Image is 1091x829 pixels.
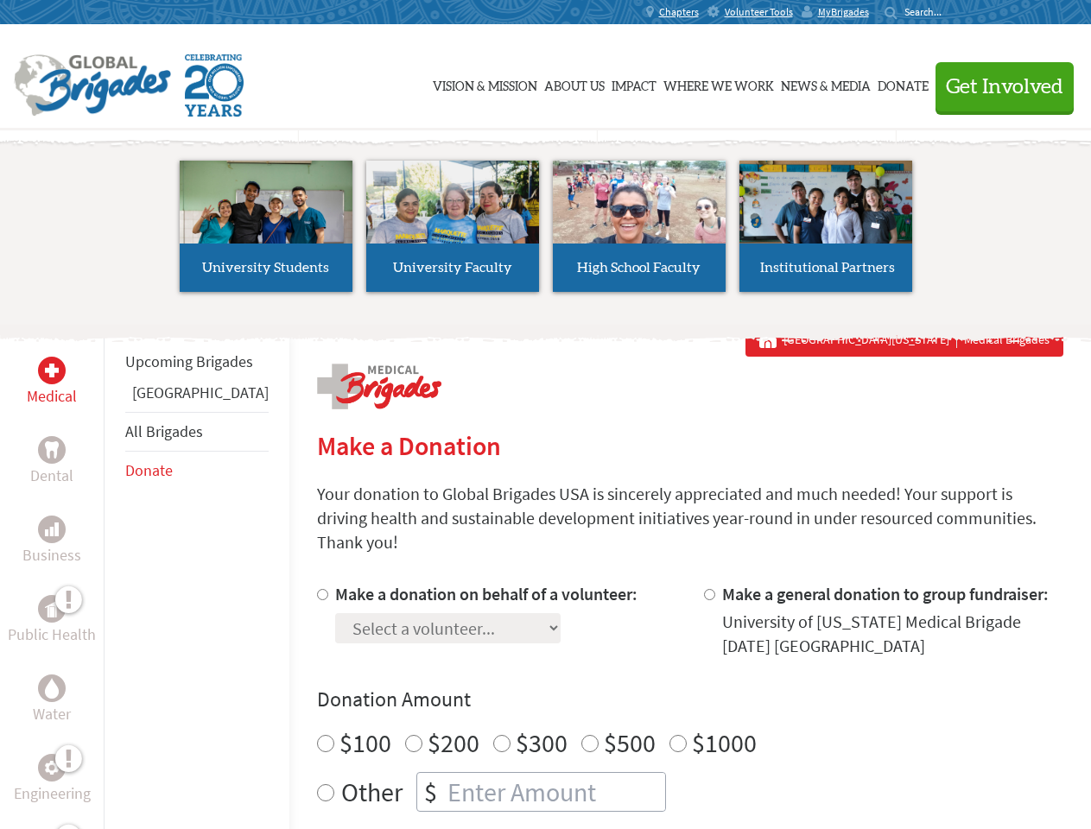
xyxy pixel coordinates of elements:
[725,5,793,19] span: Volunteer Tools
[781,41,871,127] a: News & Media
[417,773,444,811] div: $
[38,674,66,702] div: Water
[45,364,59,377] img: Medical
[132,383,269,402] a: [GEOGRAPHIC_DATA]
[317,364,441,409] img: logo-medical.png
[553,161,726,292] a: High School Faculty
[878,41,929,127] a: Donate
[30,464,73,488] p: Dental
[125,343,269,381] li: Upcoming Brigades
[444,773,665,811] input: Enter Amount
[38,516,66,543] div: Business
[125,381,269,412] li: Ghana
[366,161,539,292] a: University Faculty
[202,261,329,275] span: University Students
[818,5,869,19] span: MyBrigades
[45,522,59,536] img: Business
[604,726,656,759] label: $500
[516,726,568,759] label: $300
[125,412,269,452] li: All Brigades
[180,161,352,292] a: University Students
[22,516,81,567] a: BusinessBusiness
[317,686,1063,713] h4: Donation Amount
[45,761,59,775] img: Engineering
[14,754,91,806] a: EngineeringEngineering
[722,610,1063,658] div: University of [US_STATE] Medical Brigade [DATE] [GEOGRAPHIC_DATA]
[125,460,173,480] a: Donate
[739,161,912,292] a: Institutional Partners
[14,54,171,117] img: Global Brigades Logo
[38,595,66,623] div: Public Health
[946,77,1063,98] span: Get Involved
[8,595,96,647] a: Public HealthPublic Health
[317,482,1063,554] p: Your donation to Global Brigades USA is sincerely appreciated and much needed! Your support is dr...
[45,441,59,458] img: Dental
[722,583,1049,604] label: Make a general donation to group fundraiser:
[553,161,726,244] img: menu_brigades_submenu_3.jpg
[659,5,699,19] span: Chapters
[544,41,605,127] a: About Us
[904,5,954,18] input: Search...
[366,161,539,276] img: menu_brigades_submenu_2.jpg
[428,726,479,759] label: $200
[45,678,59,698] img: Water
[180,161,352,275] img: menu_brigades_submenu_1.jpg
[27,384,77,408] p: Medical
[936,62,1074,111] button: Get Involved
[433,41,537,127] a: Vision & Mission
[125,421,203,441] a: All Brigades
[612,41,657,127] a: Impact
[33,674,71,726] a: WaterWater
[45,600,59,617] img: Public Health
[577,261,701,275] span: High School Faculty
[393,261,512,275] span: University Faculty
[760,261,895,275] span: Institutional Partners
[38,436,66,464] div: Dental
[663,41,774,127] a: Where We Work
[38,357,66,384] div: Medical
[317,430,1063,461] h2: Make a Donation
[38,754,66,782] div: Engineering
[22,543,81,567] p: Business
[339,726,391,759] label: $100
[185,54,244,117] img: Global Brigades Celebrating 20 Years
[8,623,96,647] p: Public Health
[335,583,637,604] label: Make a donation on behalf of a volunteer:
[30,436,73,488] a: DentalDental
[125,351,253,371] a: Upcoming Brigades
[14,782,91,806] p: Engineering
[341,772,403,812] label: Other
[125,452,269,490] li: Donate
[692,726,757,759] label: $1000
[33,702,71,726] p: Water
[739,161,912,275] img: menu_brigades_submenu_4.jpg
[27,357,77,408] a: MedicalMedical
